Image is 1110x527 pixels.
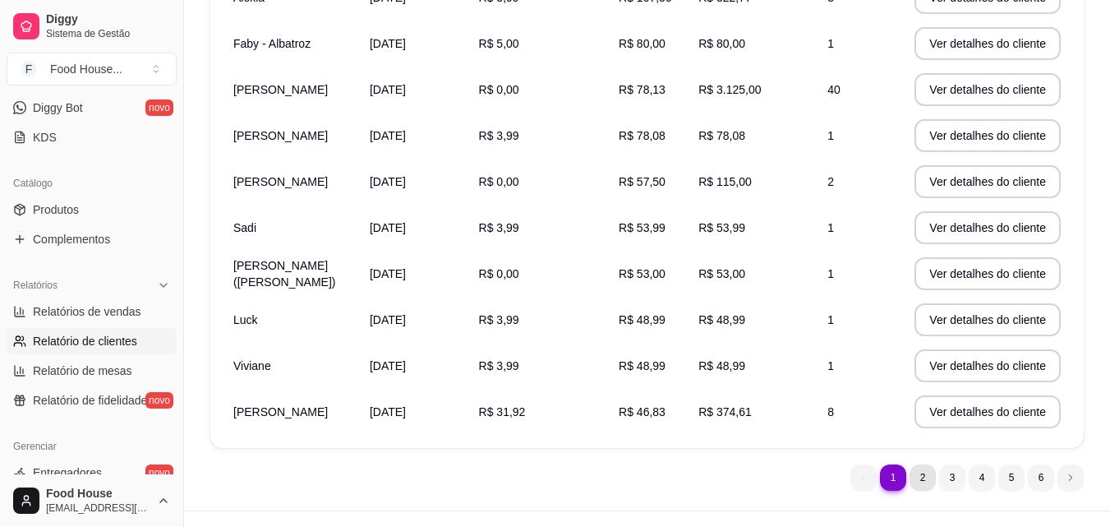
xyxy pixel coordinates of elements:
[33,201,79,218] span: Produtos
[479,405,526,418] span: R$ 31,92
[619,359,666,372] span: R$ 48,99
[7,7,177,46] a: DiggySistema de Gestão
[33,129,57,146] span: KDS
[619,313,666,326] span: R$ 48,99
[619,175,666,188] span: R$ 57,50
[46,502,150,515] span: [EMAIL_ADDRESS][DOMAIN_NAME]
[33,363,132,379] span: Relatório de mesas
[479,267,519,280] span: R$ 0,00
[479,313,519,326] span: R$ 3,99
[7,460,177,486] a: Entregadoresnovo
[914,165,1061,198] button: Ver detalhes do cliente
[7,358,177,384] a: Relatório de mesas
[479,129,519,142] span: R$ 3,99
[619,221,666,234] span: R$ 53,99
[7,298,177,325] a: Relatórios de vendas
[33,333,137,349] span: Relatório de clientes
[914,73,1061,106] button: Ver detalhes do cliente
[1028,465,1054,491] li: pagination item 6
[33,99,83,116] span: Diggy Bot
[233,221,256,234] span: Sadi
[827,313,834,326] span: 1
[233,83,328,96] span: [PERSON_NAME]
[7,481,177,520] button: Food House[EMAIL_ADDRESS][DOMAIN_NAME]
[827,83,841,96] span: 40
[7,95,177,121] a: Diggy Botnovo
[880,465,906,491] li: pagination item 1 active
[7,53,177,86] button: Select a team
[233,313,258,326] span: Luck
[698,405,752,418] span: R$ 374,61
[370,405,406,418] span: [DATE]
[7,170,177,196] div: Catálogo
[7,124,177,150] a: KDS
[827,129,834,142] span: 1
[479,83,519,96] span: R$ 0,00
[233,405,328,418] span: [PERSON_NAME]
[939,465,965,491] li: pagination item 3
[370,313,406,326] span: [DATE]
[33,392,147,409] span: Relatório de fidelidade
[33,303,141,320] span: Relatórios de vendas
[698,129,745,142] span: R$ 78,08
[619,83,666,96] span: R$ 78,13
[969,465,995,491] li: pagination item 4
[914,211,1061,244] button: Ver detalhes do cliente
[910,465,936,491] li: pagination item 2
[619,129,666,142] span: R$ 78,08
[46,12,170,27] span: Diggy
[370,175,406,188] span: [DATE]
[842,456,1092,499] nav: pagination navigation
[914,27,1061,60] button: Ver detalhes do cliente
[7,226,177,252] a: Complementos
[46,27,170,40] span: Sistema de Gestão
[827,221,834,234] span: 1
[998,465,1025,491] li: pagination item 5
[233,175,328,188] span: [PERSON_NAME]
[370,359,406,372] span: [DATE]
[370,221,406,234] span: [DATE]
[827,175,834,188] span: 2
[698,267,745,280] span: R$ 53,00
[619,37,666,50] span: R$ 80,00
[698,37,745,50] span: R$ 80,00
[370,37,406,50] span: [DATE]
[233,37,311,50] span: Faby - Albatroz
[619,405,666,418] span: R$ 46,83
[50,61,122,77] div: Food House ...
[698,359,745,372] span: R$ 48,99
[479,359,519,372] span: R$ 3,99
[370,83,406,96] span: [DATE]
[914,395,1061,428] button: Ver detalhes do cliente
[698,83,761,96] span: R$ 3.125,00
[827,359,834,372] span: 1
[7,328,177,354] a: Relatório de clientes
[619,267,666,280] span: R$ 53,00
[370,267,406,280] span: [DATE]
[698,175,752,188] span: R$ 115,00
[914,119,1061,152] button: Ver detalhes do cliente
[827,405,834,418] span: 8
[233,259,335,289] span: [PERSON_NAME] ([PERSON_NAME])
[46,487,150,502] span: Food House
[914,349,1061,382] button: Ver detalhes do cliente
[479,221,519,234] span: R$ 3,99
[7,196,177,223] a: Produtos
[827,37,834,50] span: 1
[914,303,1061,336] button: Ver detalhes do cliente
[21,61,37,77] span: F
[7,433,177,460] div: Gerenciar
[7,387,177,414] a: Relatório de fidelidadenovo
[33,465,102,481] span: Entregadores
[827,267,834,280] span: 1
[479,37,519,50] span: R$ 5,00
[479,175,519,188] span: R$ 0,00
[698,221,745,234] span: R$ 53,99
[233,129,328,142] span: [PERSON_NAME]
[233,359,271,372] span: Viviane
[370,129,406,142] span: [DATE]
[698,313,745,326] span: R$ 48,99
[13,279,58,292] span: Relatórios
[33,231,110,247] span: Complementos
[914,257,1061,290] button: Ver detalhes do cliente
